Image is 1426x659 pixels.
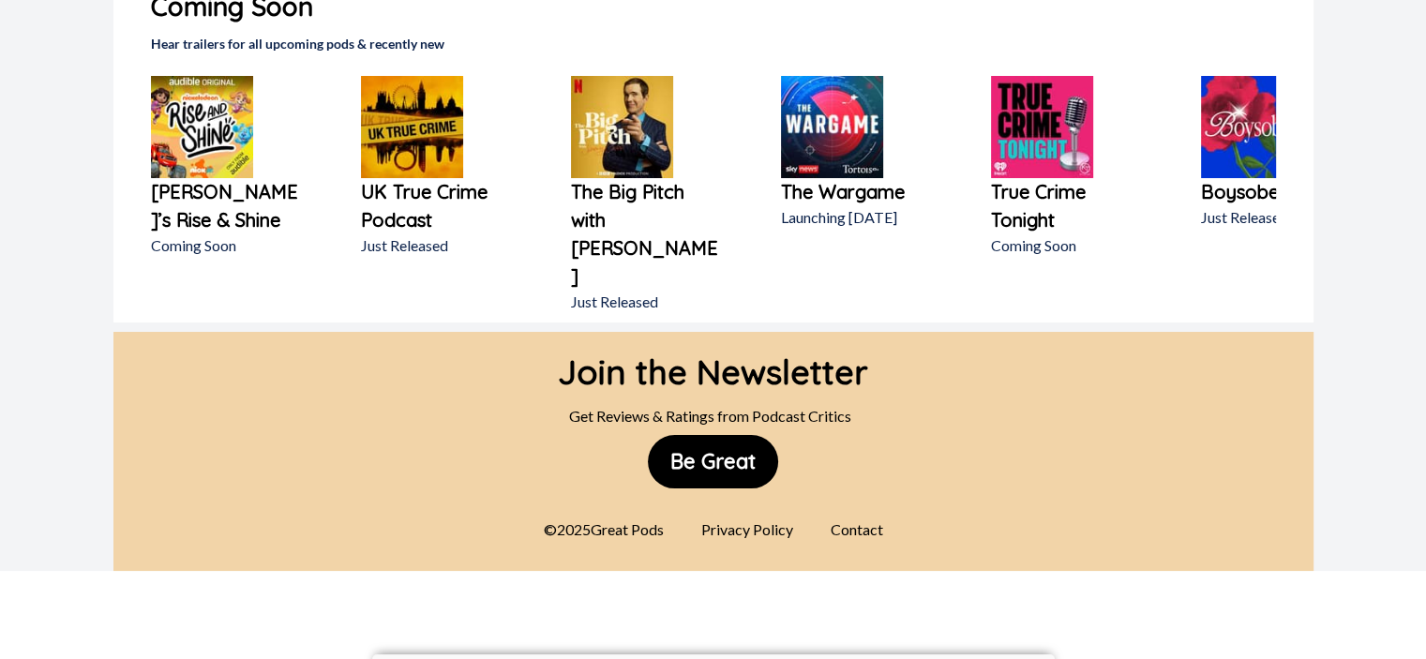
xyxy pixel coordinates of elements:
p: Just Released [1201,206,1351,229]
p: Coming Soon [991,234,1141,257]
a: True Crime Tonight [991,178,1141,234]
div: Join the Newsletter [558,332,868,397]
p: Launching [DATE] [781,206,931,229]
a: The Big Pitch with [PERSON_NAME] [571,178,721,291]
div: Privacy Policy [690,511,804,548]
a: Boysober [1201,178,1351,206]
a: [PERSON_NAME]’s Rise & Shine [151,178,301,234]
button: Be Great [648,435,778,488]
img: The Big Pitch with Jimmy Carr [571,76,673,178]
a: The Wargame [781,178,931,206]
p: Just Released [571,291,721,313]
img: The Wargame [781,76,883,178]
img: Nick Jr’s Rise & Shine [151,76,253,178]
img: True Crime Tonight [991,76,1093,178]
p: Just Released [361,234,511,257]
p: Coming Soon [151,234,301,257]
a: UK True Crime Podcast [361,178,511,234]
div: © 2025 Great Pods [533,511,675,548]
div: Contact [819,511,894,548]
img: UK True Crime Podcast [361,76,463,178]
img: Boysober [1201,76,1303,178]
div: Get Reviews & Ratings from Podcast Critics [558,397,868,435]
h2: Hear trailers for all upcoming pods & recently new [151,34,1276,53]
